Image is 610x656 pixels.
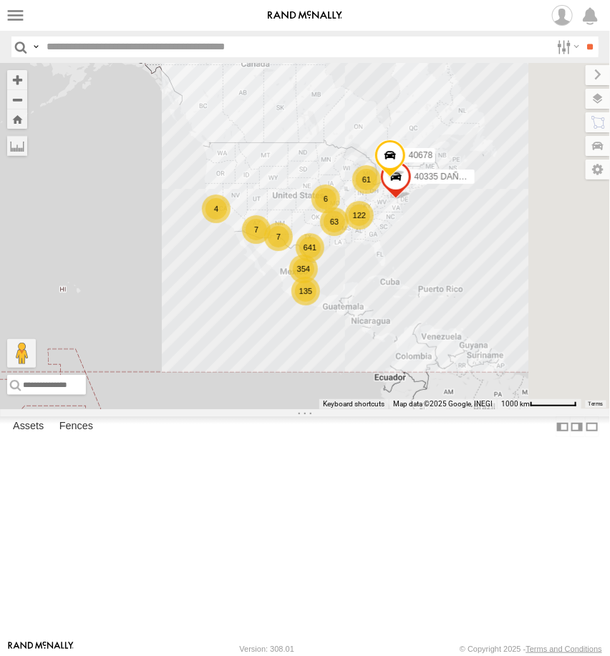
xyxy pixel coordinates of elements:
label: Fences [52,417,100,437]
button: Map Scale: 1000 km per 62 pixels [497,399,581,409]
div: 7 [242,215,271,244]
div: 4 [202,195,231,223]
a: Terms and Conditions [526,645,602,653]
label: Assets [6,417,51,437]
span: 40678 [409,150,432,160]
label: Dock Summary Table to the Right [570,416,584,437]
label: Search Query [30,36,42,57]
span: 1000 km [501,400,530,408]
div: Version: 308.01 [240,645,294,653]
img: rand-logo.svg [268,11,342,21]
label: Measure [7,136,27,156]
a: Terms (opens in new tab) [589,401,604,407]
div: 7 [264,222,293,251]
button: Drag Pegman onto the map to open Street View [7,339,36,368]
div: 354 [289,255,318,283]
button: Zoom in [7,70,27,89]
a: Visit our Website [8,642,74,656]
label: Dock Summary Table to the Left [556,416,570,437]
div: 135 [291,277,320,305]
label: Hide Summary Table [585,416,599,437]
button: Zoom out [7,89,27,109]
button: Keyboard shortcuts [323,399,384,409]
div: © Copyright 2025 - [460,645,602,653]
button: Zoom Home [7,109,27,129]
div: 641 [296,233,324,262]
div: 122 [345,201,374,230]
div: 63 [320,207,349,236]
div: 61 [352,165,381,194]
label: Map Settings [586,160,610,180]
div: 6 [311,185,340,213]
span: 40335 DAÑADO [415,172,478,182]
label: Search Filter Options [551,36,582,57]
span: Map data ©2025 Google, INEGI [393,400,493,408]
